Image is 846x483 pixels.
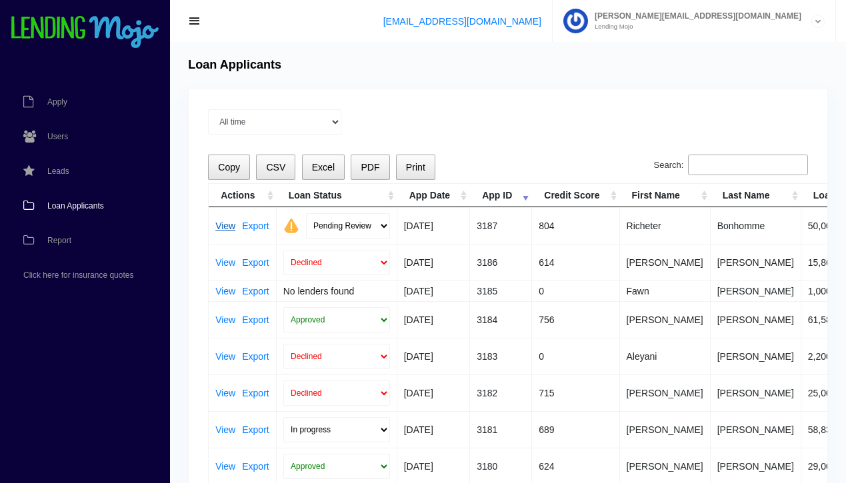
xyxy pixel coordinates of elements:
td: [DATE] [397,301,470,338]
td: 3187 [470,207,532,244]
h4: Loan Applicants [188,58,281,73]
td: No lenders found [277,280,397,301]
span: Apply [47,98,67,106]
td: 3183 [470,338,532,374]
span: Print [406,162,425,173]
label: Search: [654,155,808,176]
th: App Date: activate to sort column ascending [397,184,470,207]
td: 3182 [470,374,532,411]
img: logo-small.png [10,16,160,49]
span: Report [47,237,71,244]
td: [PERSON_NAME] [620,374,711,411]
td: [PERSON_NAME] [711,338,801,374]
a: Export [242,388,269,398]
small: Lending Mojo [588,23,801,30]
button: Print [396,155,435,181]
a: View [215,352,235,361]
td: Bonhomme [711,207,801,244]
a: View [215,425,235,434]
span: Click here for insurance quotes [23,271,133,279]
input: Search: [688,155,808,176]
a: View [215,286,235,296]
img: warning.png [283,218,299,234]
th: Loan Status: activate to sort column ascending [277,184,397,207]
td: 3184 [470,301,532,338]
td: Aleyani [620,338,711,374]
td: 3181 [470,411,532,448]
a: [EMAIL_ADDRESS][DOMAIN_NAME] [383,16,541,27]
button: Excel [302,155,345,181]
td: [PERSON_NAME] [711,411,801,448]
a: Export [242,221,269,231]
span: Copy [218,162,240,173]
td: [DATE] [397,411,470,448]
a: Export [242,286,269,296]
button: PDF [351,155,389,181]
td: 689 [532,411,619,448]
td: [PERSON_NAME] [620,301,711,338]
a: View [215,315,235,324]
a: View [215,388,235,398]
span: CSV [266,162,285,173]
th: Credit Score: activate to sort column ascending [532,184,619,207]
span: [PERSON_NAME][EMAIL_ADDRESS][DOMAIN_NAME] [588,12,801,20]
td: [PERSON_NAME] [711,374,801,411]
td: [DATE] [397,280,470,301]
td: [PERSON_NAME] [620,244,711,280]
span: Leads [47,167,69,175]
button: CSV [256,155,295,181]
td: 3185 [470,280,532,301]
a: Export [242,352,269,361]
a: View [215,462,235,471]
td: [DATE] [397,244,470,280]
td: 715 [532,374,619,411]
td: Richeter [620,207,711,244]
img: Profile image [563,9,588,33]
th: Actions: activate to sort column ascending [209,184,277,207]
td: [DATE] [397,207,470,244]
td: [PERSON_NAME] [711,244,801,280]
td: [DATE] [397,338,470,374]
td: 0 [532,280,619,301]
a: Export [242,315,269,324]
td: Fawn [620,280,711,301]
span: Loan Applicants [47,202,104,210]
td: [DATE] [397,374,470,411]
a: View [215,221,235,231]
a: Export [242,258,269,267]
td: [PERSON_NAME] [620,411,711,448]
td: 756 [532,301,619,338]
th: Last Name: activate to sort column ascending [711,184,801,207]
span: PDF [361,162,379,173]
a: View [215,258,235,267]
td: 0 [532,338,619,374]
th: App ID: activate to sort column ascending [470,184,532,207]
td: 804 [532,207,619,244]
td: 614 [532,244,619,280]
span: Users [47,133,68,141]
button: Copy [208,155,250,181]
a: Export [242,425,269,434]
td: [PERSON_NAME] [711,280,801,301]
span: Excel [312,162,335,173]
th: First Name: activate to sort column ascending [620,184,711,207]
td: 3186 [470,244,532,280]
td: [PERSON_NAME] [711,301,801,338]
a: Export [242,462,269,471]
